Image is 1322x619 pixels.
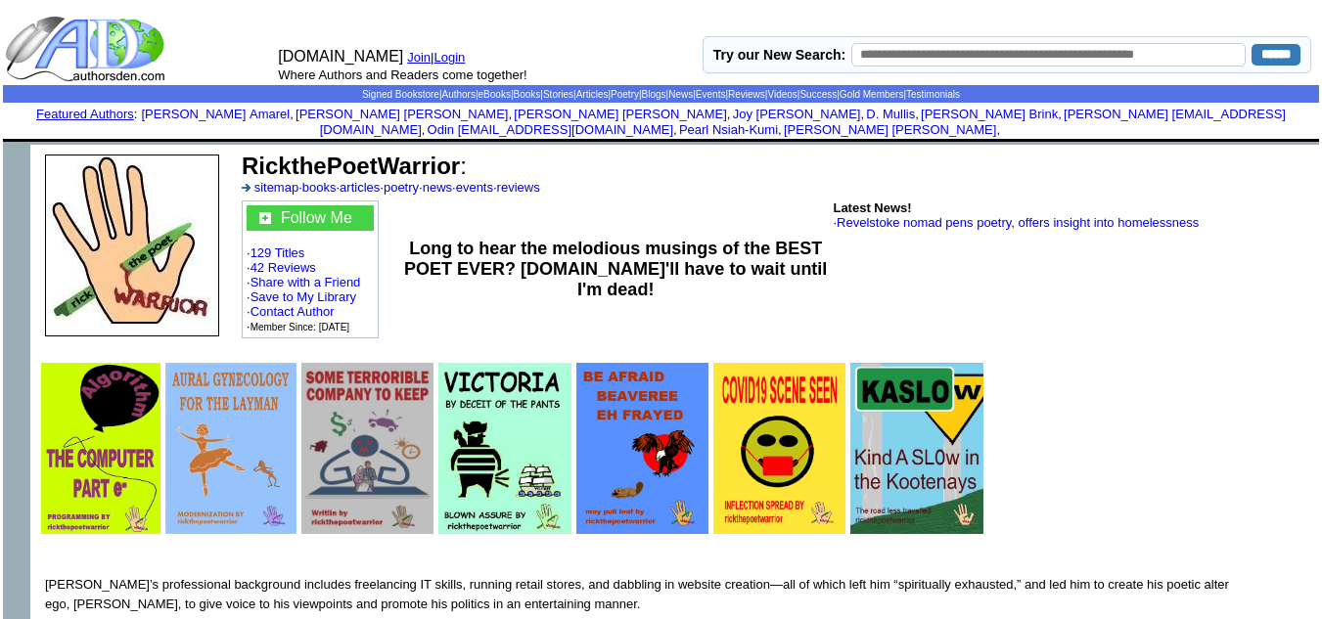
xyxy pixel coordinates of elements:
b: RickthePoetWarrior [242,153,460,179]
img: 78434.jpg [301,363,433,534]
a: Success [799,89,837,100]
b: Long to hear the melodious musings of the BEST POET EVER? [DOMAIN_NAME]'ll have to wait until I'm... [404,239,827,299]
b: Latest News! [833,200,911,215]
font: i [864,110,866,120]
font: i [919,110,921,120]
a: Join [407,50,431,65]
font: i [425,125,427,136]
font: i [782,125,784,136]
img: gc.jpg [259,212,271,224]
font: [DOMAIN_NAME] [278,48,403,65]
img: shim.gif [847,448,848,449]
a: Videos [767,89,797,100]
a: Joy [PERSON_NAME] [733,107,861,121]
a: Odin [EMAIL_ADDRESS][DOMAIN_NAME] [428,122,673,137]
a: Revelstoke nomad pens poetry, offers insight into homelessness [837,215,1199,230]
a: [PERSON_NAME] [PERSON_NAME] [514,107,726,121]
font: i [677,125,679,136]
a: Poetry [611,89,639,100]
a: Books [514,89,541,100]
a: events [456,180,493,195]
font: : [242,153,467,179]
a: 129 Titles [251,245,305,260]
img: 78429.jpg [41,363,160,534]
font: i [730,110,732,120]
img: shim.gif [3,145,30,172]
font: i [512,110,514,120]
a: eBooks [479,89,511,100]
a: Stories [543,89,573,100]
a: Contact Author [251,304,335,319]
label: Try our New Search: [713,47,845,63]
a: Blogs [642,89,666,100]
img: 78432.jpg [438,363,571,534]
a: [PERSON_NAME] [EMAIL_ADDRESS][DOMAIN_NAME] [320,107,1286,137]
a: [PERSON_NAME] Brink [921,107,1058,121]
a: Events [696,89,726,100]
a: [PERSON_NAME] Amarel [141,107,290,121]
a: Follow Me [281,209,352,226]
a: [PERSON_NAME] [PERSON_NAME] [784,122,996,137]
a: Testimonials [906,89,960,100]
font: · · · · · · [247,205,374,333]
font: i [1062,110,1064,120]
a: sitemap [254,180,299,195]
a: Share with a Friend [251,275,361,289]
a: poetry [384,180,419,195]
img: shim.gif [660,139,662,142]
img: shim.gif [660,142,662,145]
a: Signed Bookstore [362,89,439,100]
font: · [833,215,1199,230]
img: 78430.jpg [850,363,983,534]
font: | [431,50,472,65]
img: shim.gif [435,448,436,449]
font: Member Since: [DATE] [251,322,350,332]
img: 78428.jpg [713,363,845,534]
a: Authors [441,89,475,100]
img: 78427.jpg [576,363,708,534]
font: Where Authors and Readers come together! [278,67,526,82]
a: 42 Reviews [251,260,316,275]
a: [PERSON_NAME] [PERSON_NAME] [296,107,508,121]
font: : [36,107,137,121]
a: Articles [576,89,609,100]
span: [PERSON_NAME]’s professional background includes freelancing IT skills, running retail stores, an... [45,577,1229,611]
font: i [1000,125,1002,136]
font: i [294,110,296,120]
img: shim.gif [985,448,986,449]
img: shim.gif [710,448,711,449]
img: 78420.jpg [165,363,296,534]
font: · · · · · · [242,180,540,195]
img: shim.gif [162,448,163,449]
img: logo_ad.gif [5,15,169,83]
font: , , , , , , , , , , [141,107,1286,137]
span: | | | | | | | | | | | | | | [362,89,960,100]
a: Gold Members [840,89,904,100]
img: a_336699.gif [242,184,251,192]
a: articles [340,180,380,195]
a: Featured Authors [36,107,134,121]
a: Reviews [728,89,765,100]
a: Save to My Library [251,289,356,304]
a: News [668,89,693,100]
img: shim.gif [298,448,299,449]
a: Pearl Nsiah-Kumi [679,122,778,137]
img: 100375.jpg [45,155,219,336]
a: D. Mullis [866,107,915,121]
img: shim.gif [573,448,574,449]
a: books [302,180,337,195]
a: news [423,180,452,195]
a: Login [434,50,466,65]
a: reviews [497,180,540,195]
